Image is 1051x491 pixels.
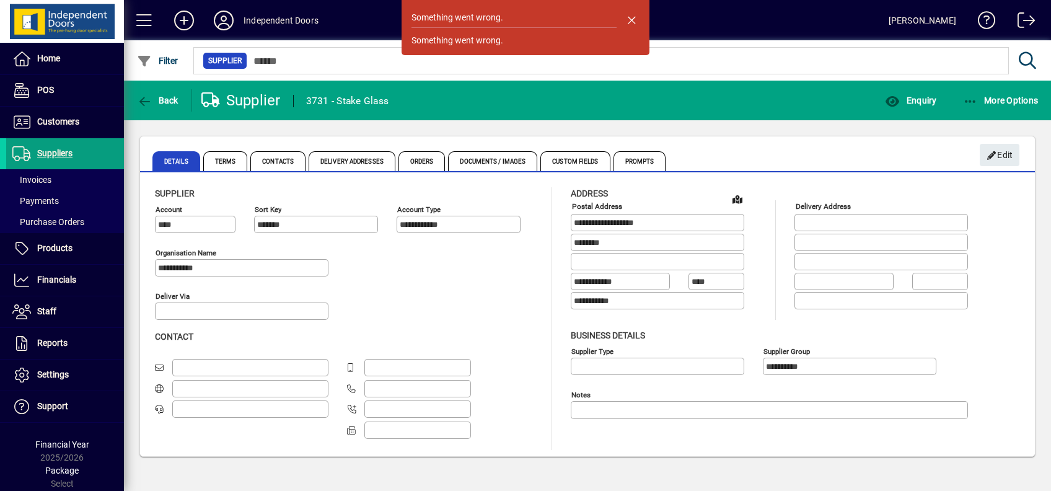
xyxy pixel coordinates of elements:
[763,347,810,355] mat-label: Supplier group
[134,50,182,72] button: Filter
[540,151,610,171] span: Custom Fields
[137,56,178,66] span: Filter
[6,107,124,138] a: Customers
[12,175,51,185] span: Invoices
[37,306,56,316] span: Staff
[963,95,1039,105] span: More Options
[137,95,178,105] span: Back
[152,151,200,171] span: Details
[203,151,248,171] span: Terms
[969,2,996,43] a: Knowledge Base
[37,117,79,126] span: Customers
[35,440,89,449] span: Financial Year
[156,292,190,301] mat-label: Deliver via
[156,205,182,214] mat-label: Account
[156,249,216,257] mat-label: Organisation name
[987,145,1013,166] span: Edit
[201,91,281,110] div: Supplier
[882,89,939,112] button: Enquiry
[37,275,76,285] span: Financials
[6,391,124,422] a: Support
[37,148,73,158] span: Suppliers
[6,75,124,106] a: POS
[124,89,192,112] app-page-header-button: Back
[571,330,645,340] span: Business details
[571,347,613,355] mat-label: Supplier type
[6,43,124,74] a: Home
[397,205,441,214] mat-label: Account Type
[37,369,69,379] span: Settings
[960,89,1042,112] button: More Options
[6,190,124,211] a: Payments
[204,9,244,32] button: Profile
[37,243,73,253] span: Products
[37,401,68,411] span: Support
[45,466,79,476] span: Package
[12,217,84,227] span: Purchase Orders
[571,188,608,198] span: Address
[309,151,395,171] span: Delivery Addresses
[448,151,537,171] span: Documents / Images
[12,196,59,206] span: Payments
[398,151,446,171] span: Orders
[6,265,124,296] a: Financials
[155,332,193,342] span: Contact
[250,151,306,171] span: Contacts
[164,9,204,32] button: Add
[6,296,124,327] a: Staff
[37,338,68,348] span: Reports
[6,211,124,232] a: Purchase Orders
[885,95,936,105] span: Enquiry
[155,188,195,198] span: Supplier
[134,89,182,112] button: Back
[6,169,124,190] a: Invoices
[6,233,124,264] a: Products
[571,390,591,399] mat-label: Notes
[208,55,242,67] span: Supplier
[6,360,124,391] a: Settings
[980,144,1019,166] button: Edit
[728,189,747,209] a: View on map
[306,91,389,111] div: 3731 - Stake Glass
[37,53,60,63] span: Home
[37,85,54,95] span: POS
[255,205,281,214] mat-label: Sort key
[889,11,956,30] div: [PERSON_NAME]
[1008,2,1036,43] a: Logout
[613,151,666,171] span: Prompts
[6,328,124,359] a: Reports
[244,11,319,30] div: Independent Doors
